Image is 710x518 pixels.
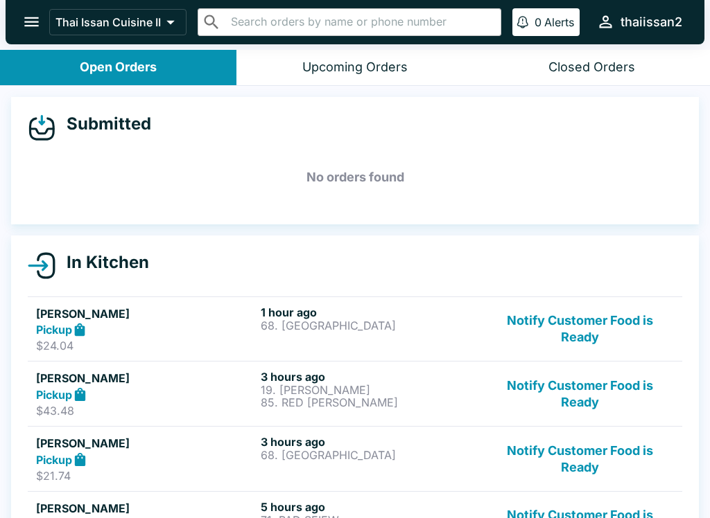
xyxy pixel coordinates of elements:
p: $43.48 [36,404,255,418]
p: Thai Issan Cuisine II [55,15,161,29]
h5: [PERSON_NAME] [36,370,255,386]
h5: [PERSON_NAME] [36,435,255,452]
h6: 3 hours ago [261,370,480,384]
h6: 3 hours ago [261,435,480,449]
h4: Submitted [55,114,151,134]
strong: Pickup [36,453,72,467]
h5: [PERSON_NAME] [36,500,255,517]
button: Thai Issan Cuisine II [49,9,187,35]
div: Open Orders [80,60,157,75]
h6: 5 hours ago [261,500,480,514]
p: 68. [GEOGRAPHIC_DATA] [261,319,480,332]
p: 85. RED [PERSON_NAME] [261,396,480,409]
a: [PERSON_NAME]Pickup$43.483 hours ago19. [PERSON_NAME]85. RED [PERSON_NAME]Notify Customer Food is... [28,361,682,426]
h4: In Kitchen [55,252,149,273]
h6: 1 hour ago [261,305,480,319]
p: Alerts [544,15,574,29]
input: Search orders by name or phone number [227,12,495,32]
button: thaiissan2 [591,7,688,37]
button: open drawer [14,4,49,39]
a: [PERSON_NAME]Pickup$21.743 hours ago68. [GEOGRAPHIC_DATA]Notify Customer Food is Ready [28,426,682,491]
div: Closed Orders [548,60,635,75]
h5: No orders found [28,152,682,202]
p: 68. [GEOGRAPHIC_DATA] [261,449,480,461]
p: 0 [535,15,542,29]
div: Upcoming Orders [302,60,408,75]
button: Notify Customer Food is Ready [486,370,674,418]
div: thaiissan2 [621,14,682,30]
button: Notify Customer Food is Ready [486,305,674,353]
strong: Pickup [36,388,72,402]
strong: Pickup [36,323,72,337]
h5: [PERSON_NAME] [36,305,255,322]
p: $24.04 [36,339,255,352]
p: 19. [PERSON_NAME] [261,384,480,396]
a: [PERSON_NAME]Pickup$24.041 hour ago68. [GEOGRAPHIC_DATA]Notify Customer Food is Ready [28,296,682,361]
p: $21.74 [36,469,255,483]
button: Notify Customer Food is Ready [486,435,674,483]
